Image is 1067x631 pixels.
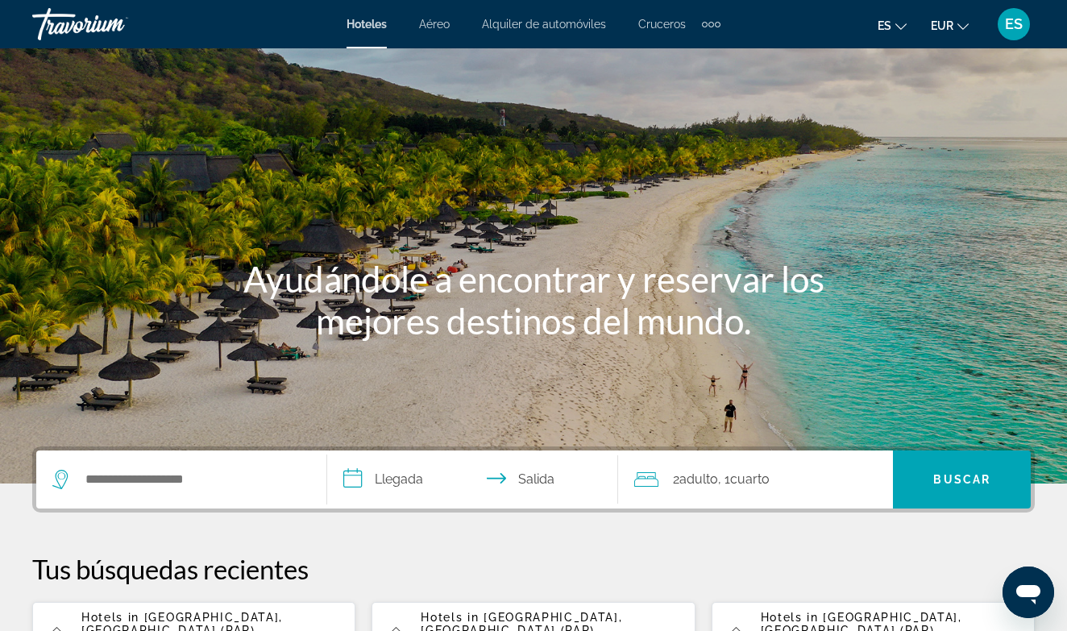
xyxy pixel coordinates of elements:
[36,450,1031,509] div: Search widget
[878,19,891,32] span: es
[421,611,479,624] span: Hotels in
[231,258,836,342] h1: Ayudándole a encontrar y reservar los mejores destinos del mundo.
[347,18,387,31] a: Hoteles
[32,553,1035,585] p: Tus búsquedas recientes
[32,3,193,45] a: Travorium
[673,468,718,491] span: 2
[730,471,770,487] span: Cuarto
[1003,567,1054,618] iframe: Botón para iniciar la ventana de mensajería
[679,471,718,487] span: Adulto
[761,611,819,624] span: Hotels in
[702,11,720,37] button: Extra navigation items
[327,450,618,509] button: Check in and out dates
[618,450,893,509] button: Travelers: 2 adults, 0 children
[718,468,770,491] span: , 1
[482,18,606,31] a: Alquiler de automóviles
[419,18,450,31] a: Aéreo
[993,7,1035,41] button: User Menu
[81,611,139,624] span: Hotels in
[933,473,990,486] span: Buscar
[893,450,1031,509] button: Buscar
[931,19,953,32] span: EUR
[931,14,969,37] button: Change currency
[878,14,907,37] button: Change language
[1005,16,1023,32] span: ES
[638,18,686,31] a: Cruceros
